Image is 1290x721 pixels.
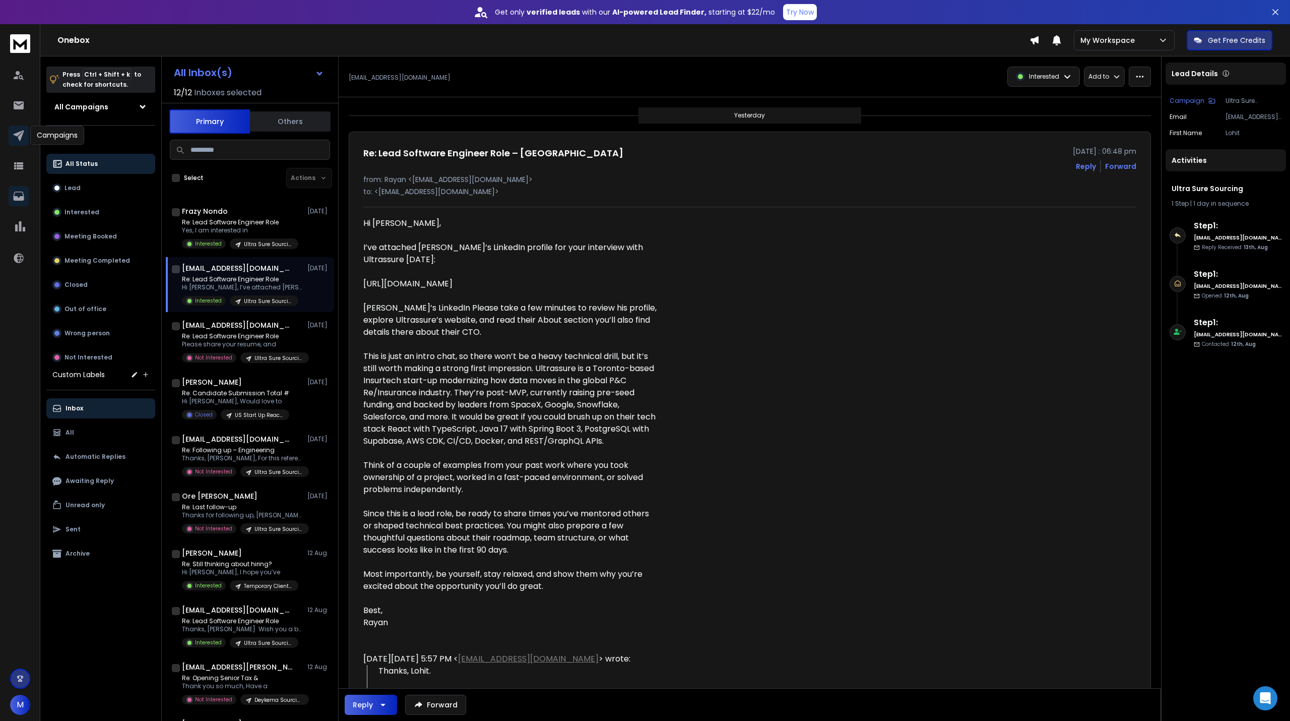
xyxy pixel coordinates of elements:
h3: Filters [46,134,155,148]
p: [EMAIL_ADDRESS][DOMAIN_NAME] [349,74,450,82]
p: 12 Aug [307,663,330,671]
button: Awaiting Reply [46,471,155,491]
h1: Onebox [57,34,1029,46]
span: 12 / 12 [174,87,192,99]
button: Reply [1076,161,1096,171]
p: Reply Received [1202,244,1268,251]
h1: Ultra Sure Sourcing [1172,184,1280,194]
p: Wrong person [64,329,110,337]
p: Interested [1029,73,1059,81]
button: Archive [46,544,155,564]
h3: Inboxes selected [194,87,262,99]
button: Interested [46,202,155,222]
p: [DATE] [307,435,330,443]
div: Activities [1166,149,1286,171]
button: M [10,695,30,715]
p: Campaign [1170,97,1204,105]
p: Automatic Replies [66,453,125,461]
p: Sent [66,525,81,533]
p: Re: Lead Software Engineer Role [182,332,303,340]
div: Hi [PERSON_NAME], I’ve attached [PERSON_NAME]’s LinkedIn profile for your interview with Ultrassu... [363,217,658,629]
p: Re: Opening Senior Tax & [182,674,303,682]
button: Not Interested [46,347,155,368]
button: All Inbox(s) [166,63,332,83]
p: Interested [195,240,222,248]
label: Select [184,174,204,182]
span: 12th, Aug [1224,292,1249,299]
p: Re: Lead Software Engineer Role [182,275,303,283]
h1: Ore [PERSON_NAME] [182,491,257,501]
p: First Name [1170,129,1202,137]
p: Lead [64,184,81,192]
p: Closed [64,281,88,289]
h1: [EMAIL_ADDRESS][DOMAIN_NAME] [182,434,293,444]
p: Ultra Sure Sourcing [254,354,303,362]
p: Not Interested [195,354,232,362]
p: Re: Still thinking about hiring? [182,560,298,568]
h1: Frazy Nondo [182,206,228,216]
p: Try Now [786,7,814,17]
button: Meeting Completed [46,251,155,271]
button: Meeting Booked [46,226,155,247]
p: Email [1170,113,1187,121]
p: Hi [PERSON_NAME], I’ve attached [PERSON_NAME]’s LinkedIn [182,283,303,291]
p: Please share your resume, and [182,340,303,348]
h1: All Inbox(s) [174,68,232,78]
div: Forward [1105,161,1136,171]
p: Interested [195,639,222,646]
p: [DATE] [307,321,330,329]
p: Ultra Sure Sourcing [244,639,292,647]
span: Ctrl + Shift + k [83,69,132,80]
p: Out of office [64,305,106,313]
div: Reply [353,700,373,710]
p: Yesterday [734,111,765,119]
p: Archive [66,550,90,558]
p: Re: Candidate Submission Total # [182,389,289,397]
button: Wrong person [46,323,155,343]
h6: [EMAIL_ADDRESS][DOMAIN_NAME] [1194,282,1282,290]
p: Contacted [1202,340,1256,348]
div: | [1172,200,1280,208]
p: Not Interested [195,525,232,532]
h3: Custom Labels [52,370,105,380]
a: [EMAIL_ADDRESS][DOMAIN_NAME] [458,653,599,665]
p: Ultra Sure Sourcing [254,525,303,533]
h6: Step 1 : [1194,268,1282,280]
h6: [EMAIL_ADDRESS][DOMAIN_NAME] [1194,234,1282,242]
strong: AI-powered Lead Finder, [612,7,706,17]
p: Awaiting Reply [66,477,114,485]
p: Not Interested [195,696,232,703]
span: 13th, Aug [1244,244,1268,251]
button: Reply [345,695,397,715]
p: Get Free Credits [1208,35,1265,45]
button: Unread only [46,495,155,515]
strong: verified leads [527,7,580,17]
p: Thanks for following up, [PERSON_NAME]. [182,511,303,519]
h1: [PERSON_NAME] [182,377,242,387]
p: Interested [195,297,222,305]
p: [DATE] [307,378,330,386]
div: [DATE][DATE] 5:57 PM < > wrote: [363,653,658,665]
h6: [EMAIL_ADDRESS][DOMAIN_NAME] [1194,331,1282,338]
button: Inbox [46,398,155,418]
div: Thanks, Lohit. [378,665,658,689]
p: Press to check for shortcuts. [62,70,141,90]
p: 12 Aug [307,549,330,557]
p: Meeting Completed [64,257,130,265]
p: Opened [1202,292,1249,299]
h1: [PERSON_NAME] [182,548,242,558]
p: My Workspace [1080,35,1139,45]
p: Get only with our starting at $22/mo [495,7,775,17]
h1: [EMAIL_ADDRESS][DOMAIN_NAME] [182,605,293,615]
p: Ultra Sure Sourcing [244,241,292,248]
p: Ultra Sure Sourcing [254,468,303,476]
button: Primary [169,109,250,134]
button: All Status [46,154,155,174]
p: Thanks, [PERSON_NAME] Wish you a best [182,625,303,633]
p: Hi [PERSON_NAME], Would love to [182,397,289,405]
button: Campaign [1170,97,1215,105]
p: Inbox [66,404,83,412]
h1: Re: Lead Software Engineer Role – [GEOGRAPHIC_DATA] [363,146,623,160]
div: Campaigns [30,126,84,145]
